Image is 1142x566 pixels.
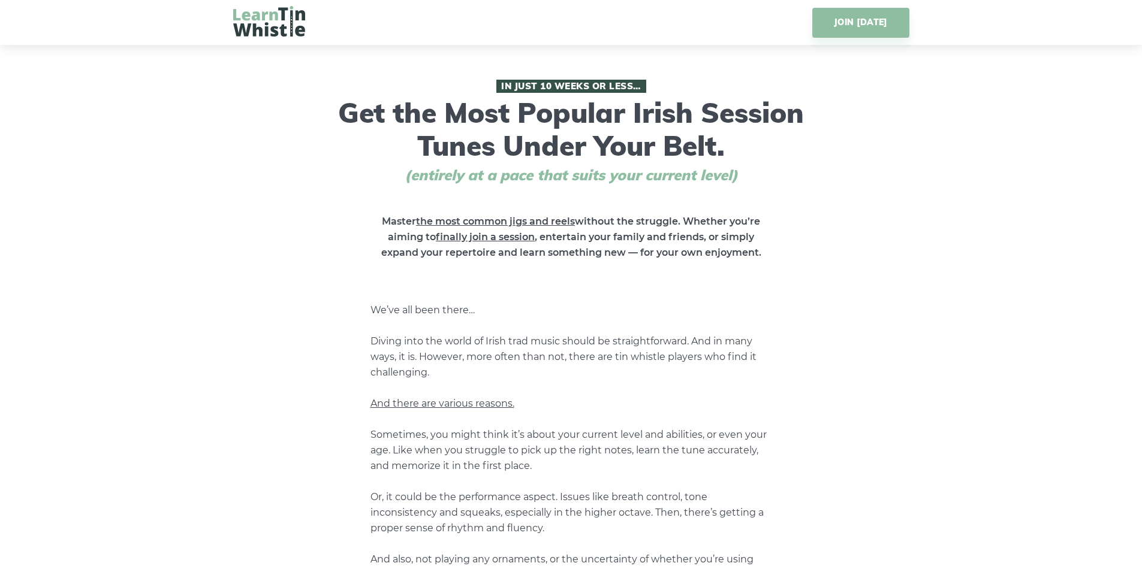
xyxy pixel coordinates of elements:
strong: Master without the struggle. Whether you’re aiming to , entertain your family and friends, or sim... [381,216,761,258]
span: (entirely at a pace that suits your current level) [382,167,760,184]
a: JOIN [DATE] [812,8,909,38]
span: And there are various reasons. [370,398,514,409]
span: finally join a session [436,231,535,243]
span: the most common jigs and reels [416,216,575,227]
span: In Just 10 Weeks or Less… [496,80,646,93]
img: LearnTinWhistle.com [233,6,305,37]
h1: Get the Most Popular Irish Session Tunes Under Your Belt. [335,80,808,184]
